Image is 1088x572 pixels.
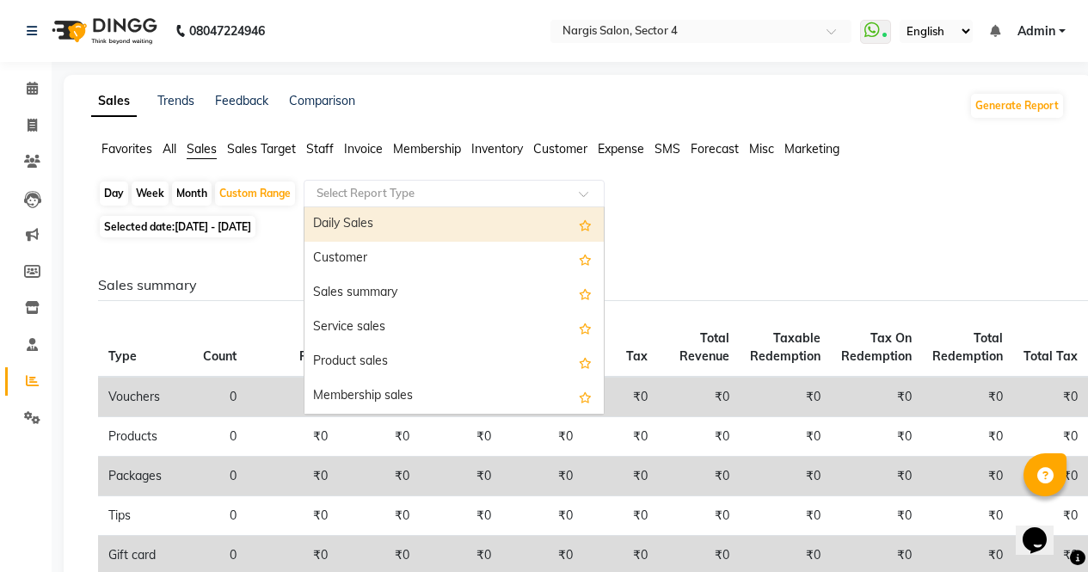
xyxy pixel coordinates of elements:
span: Total Revenue [679,330,729,364]
td: ₹0 [922,457,1013,496]
div: Service sales [304,311,604,345]
td: ₹0 [740,417,831,457]
div: Membership sales [304,379,604,414]
td: ₹0 [922,377,1013,417]
a: Sales [91,86,137,117]
td: Vouchers [98,377,193,417]
div: Customer [304,242,604,276]
span: Customer [533,141,587,157]
td: ₹0 [922,496,1013,536]
td: ₹0 [247,377,338,417]
div: Month [172,181,212,206]
td: ₹0 [247,457,338,496]
td: ₹0 [658,457,740,496]
td: ₹0 [831,417,922,457]
td: 0 [193,417,247,457]
span: Misc [749,141,774,157]
span: Invoice [344,141,383,157]
span: Admin [1017,22,1055,40]
td: 0 [193,377,247,417]
span: Add this report to Favorites List [579,386,592,407]
span: Add this report to Favorites List [579,283,592,304]
span: Membership [393,141,461,157]
td: ₹0 [420,457,501,496]
td: ₹0 [831,457,922,496]
td: ₹0 [740,496,831,536]
td: ₹0 [501,417,583,457]
div: Product sales [304,345,604,379]
td: 0 [193,496,247,536]
td: ₹0 [501,496,583,536]
span: All [163,141,176,157]
div: Week [132,181,169,206]
span: Price [299,348,328,364]
span: Sales Target [227,141,296,157]
span: Add this report to Favorites List [579,352,592,372]
span: Type [108,348,137,364]
h6: Sales summary [98,277,1051,293]
td: 0 [193,457,247,496]
span: Sales [187,141,217,157]
td: ₹0 [338,417,420,457]
td: ₹0 [831,496,922,536]
span: Staff [306,141,334,157]
div: Daily Sales [304,207,604,242]
a: Comparison [289,93,355,108]
a: Feedback [215,93,268,108]
td: ₹0 [583,457,658,496]
td: ₹0 [658,377,740,417]
span: Tax [626,348,648,364]
span: Count [203,348,237,364]
span: Taxable Redemption [750,330,821,364]
td: ₹0 [420,496,501,536]
span: Inventory [471,141,523,157]
iframe: chat widget [1016,503,1071,555]
span: Marketing [784,141,839,157]
td: ₹0 [338,496,420,536]
div: Day [100,181,128,206]
td: Tips [98,496,193,536]
td: ₹0 [501,457,583,496]
td: ₹0 [1013,377,1088,417]
a: Trends [157,93,194,108]
ng-dropdown-panel: Options list [304,206,605,415]
td: ₹0 [583,496,658,536]
span: Favorites [101,141,152,157]
span: SMS [655,141,680,157]
span: Expense [598,141,644,157]
span: [DATE] - [DATE] [175,220,251,233]
span: Selected date: [100,216,255,237]
td: Packages [98,457,193,496]
td: ₹0 [420,417,501,457]
td: ₹0 [740,377,831,417]
td: ₹0 [658,417,740,457]
span: Total Tax [1023,348,1078,364]
td: ₹0 [1013,457,1088,496]
img: logo [44,7,162,55]
td: ₹0 [922,417,1013,457]
td: Products [98,417,193,457]
td: ₹0 [831,377,922,417]
td: ₹0 [247,496,338,536]
td: ₹0 [583,417,658,457]
span: Add this report to Favorites List [579,249,592,269]
span: Forecast [691,141,739,157]
td: ₹0 [247,417,338,457]
span: Tax On Redemption [841,330,912,364]
td: ₹0 [658,496,740,536]
td: ₹0 [740,457,831,496]
td: ₹0 [1013,417,1088,457]
td: ₹0 [583,377,658,417]
div: Custom Range [215,181,295,206]
b: 08047224946 [189,7,265,55]
div: Sales summary [304,276,604,311]
span: Add this report to Favorites List [579,214,592,235]
span: Add this report to Favorites List [579,317,592,338]
td: ₹0 [338,457,420,496]
button: Generate Report [971,94,1063,118]
td: ₹0 [1013,496,1088,536]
